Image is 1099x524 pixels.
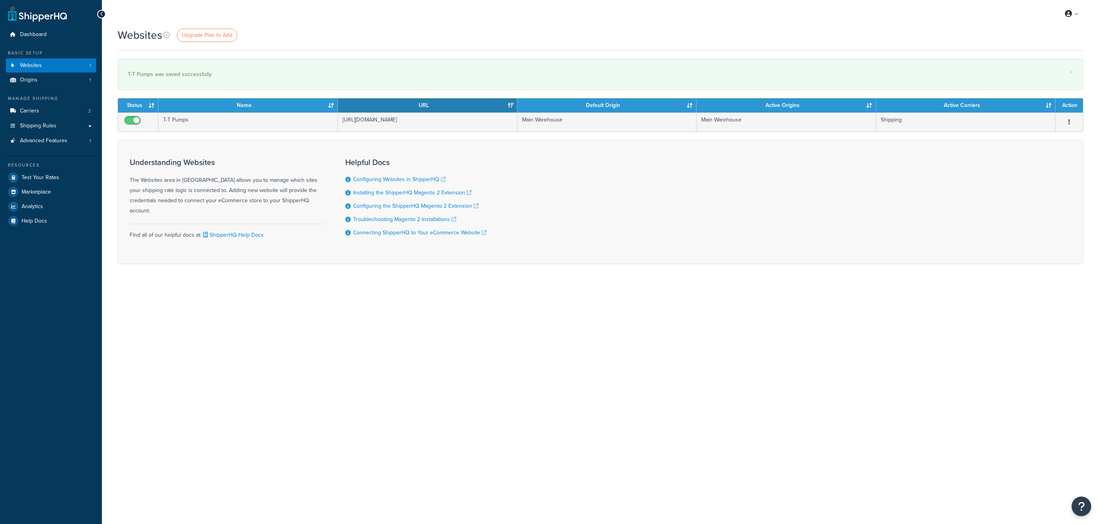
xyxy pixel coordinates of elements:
[353,189,472,197] a: Installing the ShipperHQ Magento 2 Extension
[22,174,59,181] span: Test Your Rates
[6,95,96,102] div: Manage Shipping
[20,62,42,69] span: Websites
[22,218,47,225] span: Help Docs
[158,98,338,112] th: Name: activate to sort column ascending
[6,104,96,118] li: Carriers
[517,112,697,132] td: Main Warehouse
[130,224,326,240] div: Find all of our helpful docs at:
[130,158,326,167] h3: Understanding Websites
[696,98,876,112] th: Active Origins: activate to sort column ascending
[118,27,162,43] h1: Websites
[118,98,158,112] th: Status: activate to sort column ascending
[345,158,486,167] h3: Helpful Docs
[1070,69,1073,75] a: ×
[353,175,446,183] a: Configuring Websites in ShipperHQ
[22,189,51,196] span: Marketplace
[6,134,96,148] li: Advanced Features
[89,62,91,69] span: 1
[876,98,1055,112] th: Active Carriers: activate to sort column ascending
[353,228,486,237] a: Connecting ShipperHQ to Your eCommerce Website
[6,199,96,214] a: Analytics
[6,73,96,87] li: Origins
[6,214,96,228] a: Help Docs
[8,6,67,22] a: ShipperHQ Home
[177,29,238,42] a: Upgrade Plan to Add
[696,112,876,132] td: Main Warehouse
[89,138,91,144] span: 1
[22,203,43,210] span: Analytics
[517,98,697,112] th: Default Origin: activate to sort column ascending
[6,134,96,148] a: Advanced Features 1
[6,58,96,73] li: Websites
[158,112,338,132] td: T-T Pumps
[6,170,96,185] a: Test Your Rates
[6,185,96,199] a: Marketplace
[6,73,96,87] a: Origins 1
[20,77,38,83] span: Origins
[20,31,47,38] span: Dashboard
[130,158,326,216] div: The Websites area in [GEOGRAPHIC_DATA] allows you to manage which sites your shipping rate logic ...
[20,108,39,114] span: Carriers
[182,31,232,39] span: Upgrade Plan to Add
[338,112,517,132] td: [URL][DOMAIN_NAME]
[201,231,264,239] a: ShipperHQ Help Docs
[876,112,1055,132] td: Shipping
[1072,497,1091,516] button: Open Resource Center
[6,104,96,118] a: Carriers 2
[20,138,67,144] span: Advanced Features
[89,77,91,83] span: 1
[6,162,96,169] div: Resources
[6,58,96,73] a: Websites 1
[6,119,96,133] a: Shipping Rules
[338,98,517,112] th: URL: activate to sort column ascending
[6,50,96,56] div: Basic Setup
[128,69,1073,80] div: T-T Pumps was saved successfully
[353,215,456,223] a: Troubleshooting Magento 2 Installations
[1055,98,1083,112] th: Action
[353,202,479,210] a: Configuring the ShipperHQ Magento 2 Extension
[20,123,56,129] span: Shipping Rules
[88,108,91,114] span: 2
[6,27,96,42] a: Dashboard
